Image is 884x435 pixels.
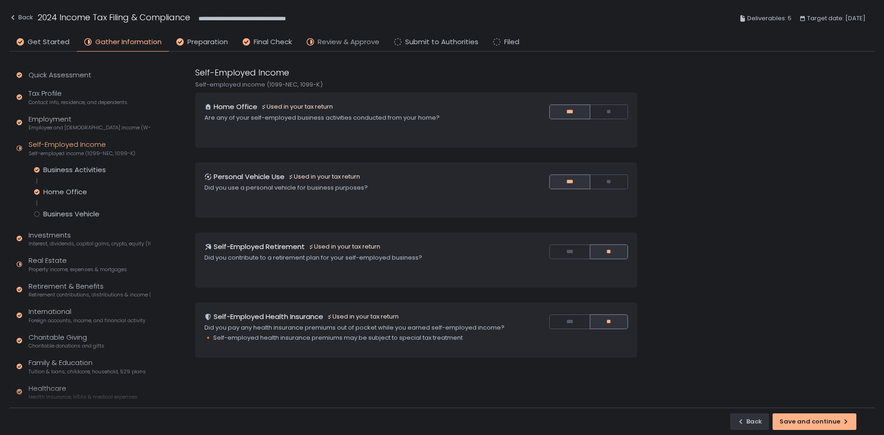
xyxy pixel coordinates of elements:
h1: Personal Vehicle Use [214,172,285,182]
div: Used in your tax return [308,243,380,251]
span: Preparation [187,37,228,47]
span: Filed [504,37,519,47]
div: Retirement & Benefits [29,281,151,299]
div: Are any of your self-employed business activities conducted from your home? [204,114,512,122]
div: Employment [29,114,151,132]
span: Employee and [DEMOGRAPHIC_DATA] income (W-2s) [29,124,151,131]
div: Did you contribute to a retirement plan for your self-employed business? [204,254,512,262]
button: Back [730,413,769,430]
div: Charitable Giving [29,332,105,350]
span: Interest, dividends, capital gains, crypto, equity (1099s, K-1s) [29,240,151,247]
div: Back [737,418,762,426]
div: Used in your tax return [327,313,399,321]
span: Contact info, residence, and dependents [29,99,128,106]
span: Health insurance, HSAs & medical expenses [29,394,138,400]
div: Back [9,12,33,23]
span: Gather Information [95,37,162,47]
div: Home Office [43,187,87,197]
div: Did you pay any health insurance premiums out of pocket while you earned self-employed income? [204,324,512,332]
div: Did you use a personal vehicle for business purposes? [204,184,512,192]
h1: Home Office [214,102,257,112]
div: Self-Employed Income [29,139,135,157]
div: Self-employed income (1099-NEC, 1099-K) [195,81,637,89]
span: Property income, expenses & mortgages [29,266,127,273]
span: Deliverables: 5 [747,13,791,24]
div: Family & Education [29,358,146,375]
h1: 2024 Income Tax Filing & Compliance [38,11,190,23]
span: Self-employed income (1099-NEC, 1099-K) [29,150,135,157]
div: Used in your tax return [288,173,360,181]
h1: Self-Employed Health Insurance [214,312,323,322]
div: 🔸 Self-employed health insurance premiums may be subject to special tax treatment [204,334,512,342]
span: Final Check [254,37,292,47]
div: Real Estate [29,255,127,273]
span: Tuition & loans, childcare, household, 529 plans [29,368,146,375]
button: Back [9,11,33,26]
span: Review & Approve [318,37,379,47]
div: Healthcare [29,383,138,401]
div: International [29,307,145,324]
h1: Self-Employed Income [195,66,289,79]
div: Investments [29,230,151,248]
span: Retirement contributions, distributions & income (1099-R, 5498) [29,291,151,298]
span: Submit to Authorities [405,37,478,47]
span: Target date: [DATE] [807,13,866,24]
span: Foreign accounts, income, and financial activity [29,317,145,324]
span: Charitable donations and gifts [29,342,105,349]
div: Save and continue [779,418,849,426]
div: Tax Profile [29,88,128,106]
button: Save and continue [773,413,856,430]
h1: Self-Employed Retirement [214,242,305,252]
div: Business Activities [43,165,106,174]
div: Business Vehicle [43,209,99,219]
span: Get Started [28,37,70,47]
div: Used in your tax return [261,103,333,111]
div: Quick Assessment [29,70,91,81]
